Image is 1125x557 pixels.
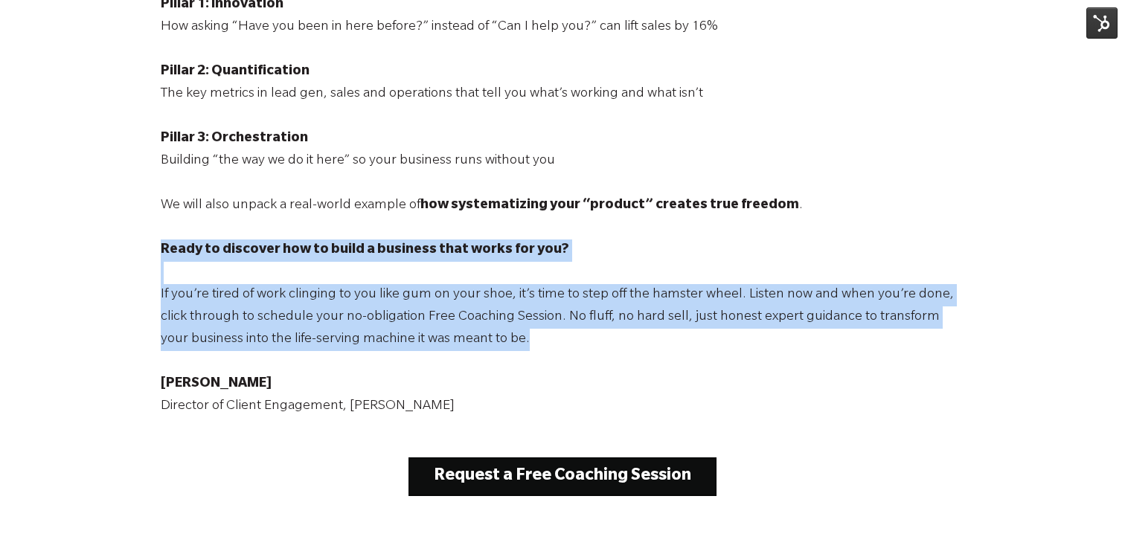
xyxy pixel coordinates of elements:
span: Pillar 3: Orchestration [161,132,308,147]
a: Request a Free Coaching Session [408,457,717,496]
span: Pillar 2: Quantification [161,65,310,80]
span: Ready to discover how to build a business that works for you? [161,243,569,258]
img: HubSpot Tools Menu Toggle [1086,7,1118,39]
span: [PERSON_NAME] [161,377,272,392]
span: how systematizing your “product” creates true freedom [420,199,799,213]
strong: Request a Free Coaching Session [434,468,691,486]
